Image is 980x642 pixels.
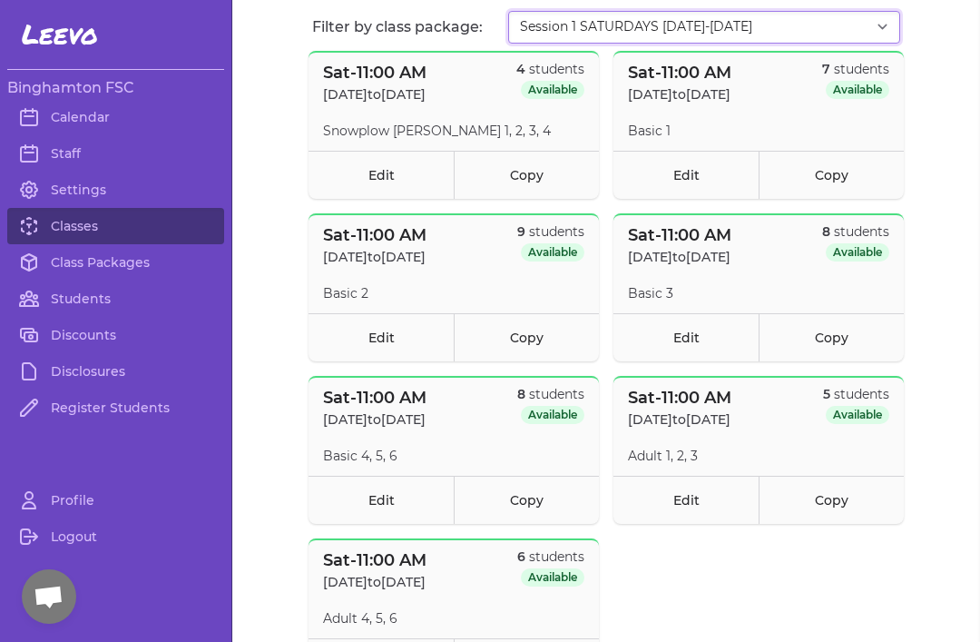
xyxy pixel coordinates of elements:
p: [DATE] to [DATE] [628,410,731,429]
p: [DATE] to [DATE] [323,410,426,429]
span: 9 [517,223,525,240]
div: Open chat [22,569,76,624]
p: Filter by class package: [312,16,508,38]
span: Available [826,243,889,262]
a: Edit [613,313,759,361]
p: Adult 4, 5, 6 [323,609,397,627]
p: Snowplow [PERSON_NAME] 1, 2, 3, 4 [323,122,551,140]
p: Sat - 11:00 AM [323,548,426,573]
p: [DATE] to [DATE] [628,248,731,266]
h3: Binghamton FSC [7,77,224,99]
a: Copy [759,313,904,361]
p: Basic 1 [628,122,671,140]
p: Sat - 11:00 AM [323,385,426,410]
a: Copy [454,151,599,199]
span: 4 [516,61,525,77]
a: Logout [7,519,224,555]
a: Disclosures [7,353,224,390]
p: students [822,60,889,78]
p: Sat - 11:00 AM [628,222,731,248]
p: students [517,222,584,241]
span: 8 [822,223,830,240]
span: 5 [823,386,830,402]
a: Copy [759,476,904,524]
a: Settings [7,172,224,208]
p: Sat - 11:00 AM [323,222,426,248]
a: Edit [613,151,759,199]
p: Sat - 11:00 AM [628,60,731,85]
span: Available [521,243,584,262]
a: Copy [759,151,904,199]
p: Sat - 11:00 AM [323,60,426,85]
p: Basic 2 [323,284,368,302]
span: Available [826,81,889,99]
p: students [517,548,584,566]
p: Basic 3 [628,284,673,302]
span: Available [521,406,584,424]
span: Available [521,81,584,99]
a: Class Packages [7,244,224,281]
p: [DATE] to [DATE] [323,248,426,266]
a: Register Students [7,390,224,426]
span: Leevo [22,18,98,51]
a: Edit [309,151,454,199]
a: Students [7,281,224,317]
span: 6 [517,548,525,565]
a: Calendar [7,99,224,135]
p: Sat - 11:00 AM [628,385,731,410]
span: 8 [517,386,525,402]
p: students [517,385,584,403]
span: 7 [822,61,830,77]
p: students [823,385,889,403]
a: Edit [309,313,454,361]
span: Available [521,568,584,587]
a: Edit [309,476,454,524]
a: Discounts [7,317,224,353]
p: students [516,60,584,78]
a: Edit [613,476,759,524]
a: Copy [454,476,599,524]
a: Staff [7,135,224,172]
span: Available [826,406,889,424]
a: Profile [7,482,224,519]
a: Classes [7,208,224,244]
p: [DATE] to [DATE] [323,573,426,591]
p: [DATE] to [DATE] [628,85,731,104]
p: Adult 1, 2, 3 [628,447,698,465]
p: students [822,222,889,241]
a: Copy [454,313,599,361]
p: Basic 4, 5, 6 [323,447,397,465]
p: [DATE] to [DATE] [323,85,426,104]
